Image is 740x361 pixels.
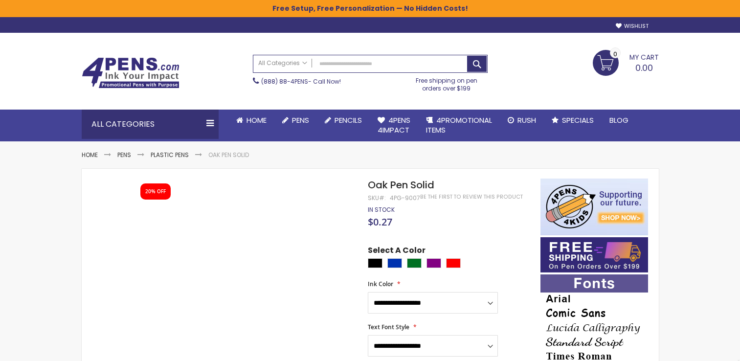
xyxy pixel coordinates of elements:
a: Specials [544,110,602,131]
img: 4Pens Custom Pens and Promotional Products [82,57,179,89]
a: All Categories [253,55,312,71]
span: 0 [613,49,617,59]
div: Red [446,258,461,268]
div: Availability [368,206,395,214]
strong: SKU [368,194,386,202]
li: Oak Pen Solid [208,151,249,159]
a: Pens [117,151,131,159]
a: 4Pens4impact [370,110,418,141]
a: Home [82,151,98,159]
a: Be the first to review this product [420,193,523,201]
div: Black [368,258,382,268]
span: 4PROMOTIONAL ITEMS [426,115,492,135]
span: All Categories [258,59,307,67]
a: (888) 88-4PENS [261,77,308,86]
span: Rush [517,115,536,125]
span: Home [247,115,267,125]
span: Pencils [335,115,362,125]
span: Ink Color [368,280,393,288]
span: $0.27 [368,215,392,228]
span: Blog [609,115,628,125]
a: 0.00 0 [593,50,659,74]
div: All Categories [82,110,219,139]
a: Rush [500,110,544,131]
span: Pens [292,115,309,125]
img: 4pens 4 kids [540,179,648,235]
div: Blue [387,258,402,268]
span: In stock [368,205,395,214]
div: 20% OFF [145,188,166,195]
a: 4PROMOTIONALITEMS [418,110,500,141]
div: Purple [426,258,441,268]
a: Pens [274,110,317,131]
span: Specials [562,115,594,125]
a: Blog [602,110,636,131]
span: 4Pens 4impact [378,115,410,135]
span: Text Font Style [368,323,409,331]
a: Pencils [317,110,370,131]
div: Free shipping on pen orders over $199 [405,73,488,92]
div: 4PG-9007 [390,194,420,202]
span: - Call Now! [261,77,341,86]
a: Wishlist [616,23,649,30]
a: Home [228,110,274,131]
span: 0.00 [635,62,653,74]
span: Select A Color [368,245,426,258]
span: Oak Pen Solid [368,178,434,192]
img: Free shipping on orders over $199 [540,237,648,272]
a: Plastic Pens [151,151,189,159]
div: Green [407,258,422,268]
